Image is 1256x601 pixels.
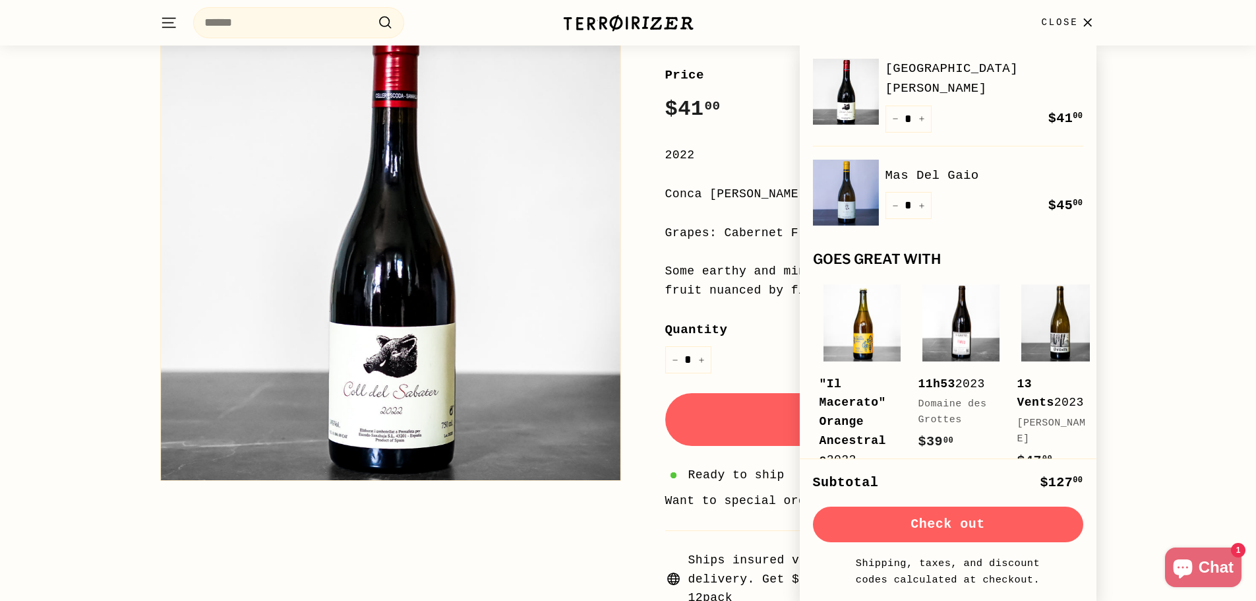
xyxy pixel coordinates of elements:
sup: 00 [1073,199,1083,208]
a: Mas Del Gaio [885,166,1083,185]
sup: 00 [1042,455,1052,464]
button: Add to cart [665,393,1096,446]
a: "Il Macerato" Orange Ancestrale2022Folicello [820,280,905,526]
sup: 00 [1073,476,1083,485]
span: $41 [1048,111,1083,126]
span: $39 [918,434,954,449]
a: 11h532023Domaine des Grottes [918,280,1004,466]
button: Increase item quantity by one [912,192,932,219]
img: Coll del Sabater [813,59,879,125]
a: 13 Vents2023[PERSON_NAME] [1017,280,1103,485]
button: Reduce item quantity by one [885,192,905,219]
span: $45 [1048,198,1083,213]
b: 13 Vents [1017,377,1054,410]
button: Reduce item quantity by one [885,106,905,133]
div: Subtotal [813,472,879,493]
div: 2022 [665,146,1096,165]
sup: 00 [704,99,720,113]
b: 11h53 [918,377,955,391]
span: Close [1041,15,1078,30]
div: Conca [PERSON_NAME], [GEOGRAPHIC_DATA] [665,185,1096,204]
button: Close [1033,3,1104,42]
button: Increase item quantity by one [912,106,932,133]
div: Domaine des Grottes [918,396,991,428]
div: 2022 [820,375,892,470]
div: Some earthy and mineral notes, evolving into a fleshy red fruit nuanced by flowers, herbs and spice. [665,262,1096,300]
div: 2023 [1017,375,1090,413]
button: Reduce item quantity by one [665,346,685,373]
sup: 00 [1073,111,1083,121]
inbox-online-store-chat: Shopify online store chat [1161,548,1245,590]
div: Grapes: Cabernet Franc & Parellada [665,224,1096,243]
span: Ready to ship [688,466,785,485]
div: 2023 [918,375,991,394]
div: [PERSON_NAME] [1017,416,1090,447]
sup: 00 [943,436,953,445]
li: Want to special order this item? [665,491,1096,511]
img: Mas Del Gaio [813,160,879,226]
button: Check out [813,507,1083,542]
div: Goes great with [813,252,1083,267]
label: Price [665,65,1096,85]
span: $41 [665,97,721,121]
div: $127 [1040,472,1083,493]
label: Quantity [665,320,1096,340]
button: Increase item quantity by one [692,346,711,373]
input: quantity [665,346,711,373]
small: Shipping, taxes, and discount codes calculated at checkout. [852,555,1044,588]
a: [GEOGRAPHIC_DATA][PERSON_NAME] [885,59,1083,99]
span: $47 [1017,453,1053,468]
b: "Il Macerato" Orange Ancestrale [820,377,886,466]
